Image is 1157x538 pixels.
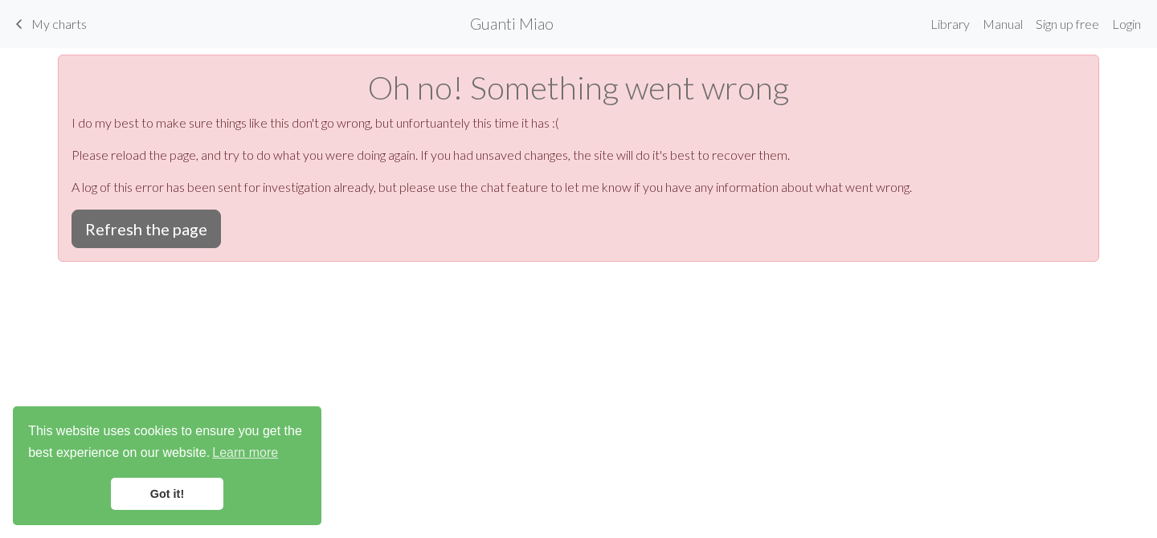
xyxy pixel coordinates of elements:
[31,16,87,31] span: My charts
[976,8,1029,40] a: Manual
[28,422,306,465] span: This website uses cookies to ensure you get the best experience on our website.
[72,113,1085,132] p: I do my best to make sure things like this don't go wrong, but unfortuantely this time it has :(
[111,478,223,510] a: dismiss cookie message
[924,8,976,40] a: Library
[10,10,87,38] a: My charts
[1106,8,1147,40] a: Login
[72,145,1085,165] p: Please reload the page, and try to do what you were doing again. If you had unsaved changes, the ...
[13,406,321,525] div: cookieconsent
[72,177,1085,197] p: A log of this error has been sent for investigation already, but please use the chat feature to l...
[10,13,29,35] span: keyboard_arrow_left
[470,14,554,33] h2: Guanti Miao
[1029,8,1106,40] a: Sign up free
[210,441,280,465] a: learn more about cookies
[72,210,221,248] button: Refresh the page
[72,68,1085,107] h1: Oh no! Something went wrong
